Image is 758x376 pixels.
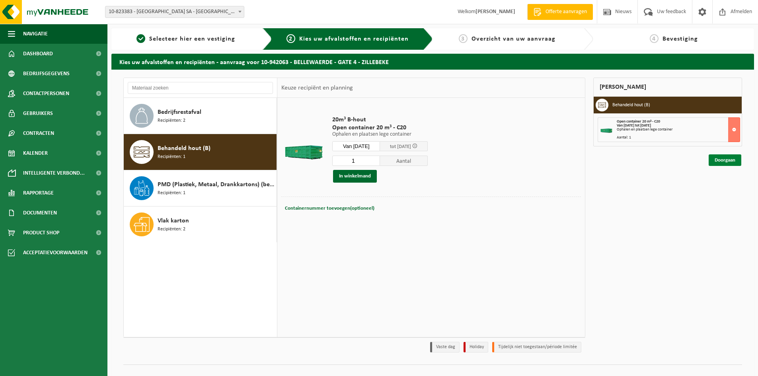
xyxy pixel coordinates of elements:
[380,156,428,166] span: Aantal
[464,342,488,353] li: Holiday
[23,203,57,223] span: Documenten
[136,34,145,43] span: 1
[284,203,375,214] button: Containernummer toevoegen(optioneel)
[472,36,555,42] span: Overzicht van uw aanvraag
[430,342,460,353] li: Vaste dag
[23,143,48,163] span: Kalender
[617,128,740,132] div: Ophalen en plaatsen lege container
[124,134,277,170] button: Behandeld hout (B) Recipiënten: 1
[158,107,201,117] span: Bedrijfsrestafval
[663,36,698,42] span: Bevestiging
[593,78,742,97] div: [PERSON_NAME]
[23,84,69,103] span: Contactpersonen
[492,342,581,353] li: Tijdelijk niet toegestaan/période limitée
[709,154,741,166] a: Doorgaan
[124,98,277,134] button: Bedrijfsrestafval Recipiënten: 2
[158,226,185,233] span: Recipiënten: 2
[158,216,189,226] span: Vlak karton
[158,180,275,189] span: PMD (Plastiek, Metaal, Drankkartons) (bedrijven)
[390,144,411,149] span: tot [DATE]
[286,34,295,43] span: 2
[475,9,515,15] strong: [PERSON_NAME]
[299,36,409,42] span: Kies uw afvalstoffen en recipiënten
[332,141,380,151] input: Selecteer datum
[617,119,660,124] span: Open container 20 m³ - C20
[23,163,85,183] span: Intelligente verbond...
[23,103,53,123] span: Gebruikers
[105,6,244,18] span: 10-823383 - BELPARK SA - WAVRE
[23,183,54,203] span: Rapportage
[332,116,428,124] span: 20m³ B-hout
[332,132,428,137] p: Ophalen en plaatsen lege container
[124,207,277,242] button: Vlak karton Recipiënten: 2
[612,99,650,111] h3: Behandeld hout (B)
[333,170,377,183] button: In winkelmand
[23,243,88,263] span: Acceptatievoorwaarden
[158,153,185,161] span: Recipiënten: 1
[23,24,48,44] span: Navigatie
[527,4,593,20] a: Offerte aanvragen
[149,36,235,42] span: Selecteer hier een vestiging
[23,64,70,84] span: Bedrijfsgegevens
[617,136,740,140] div: Aantal: 1
[332,124,428,132] span: Open container 20 m³ - C20
[128,82,273,94] input: Materiaal zoeken
[115,34,256,44] a: 1Selecteer hier een vestiging
[124,170,277,207] button: PMD (Plastiek, Metaal, Drankkartons) (bedrijven) Recipiënten: 1
[158,117,185,125] span: Recipiënten: 2
[23,44,53,64] span: Dashboard
[23,123,54,143] span: Contracten
[285,206,374,211] span: Containernummer toevoegen(optioneel)
[158,189,185,197] span: Recipiënten: 1
[277,78,357,98] div: Keuze recipiënt en planning
[23,223,59,243] span: Product Shop
[617,123,651,128] strong: Van [DATE] tot [DATE]
[650,34,659,43] span: 4
[459,34,468,43] span: 3
[158,144,210,153] span: Behandeld hout (B)
[111,54,754,69] h2: Kies uw afvalstoffen en recipiënten - aanvraag voor 10-942063 - BELLEWAERDE - GATE 4 - ZILLEBEKE
[544,8,589,16] span: Offerte aanvragen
